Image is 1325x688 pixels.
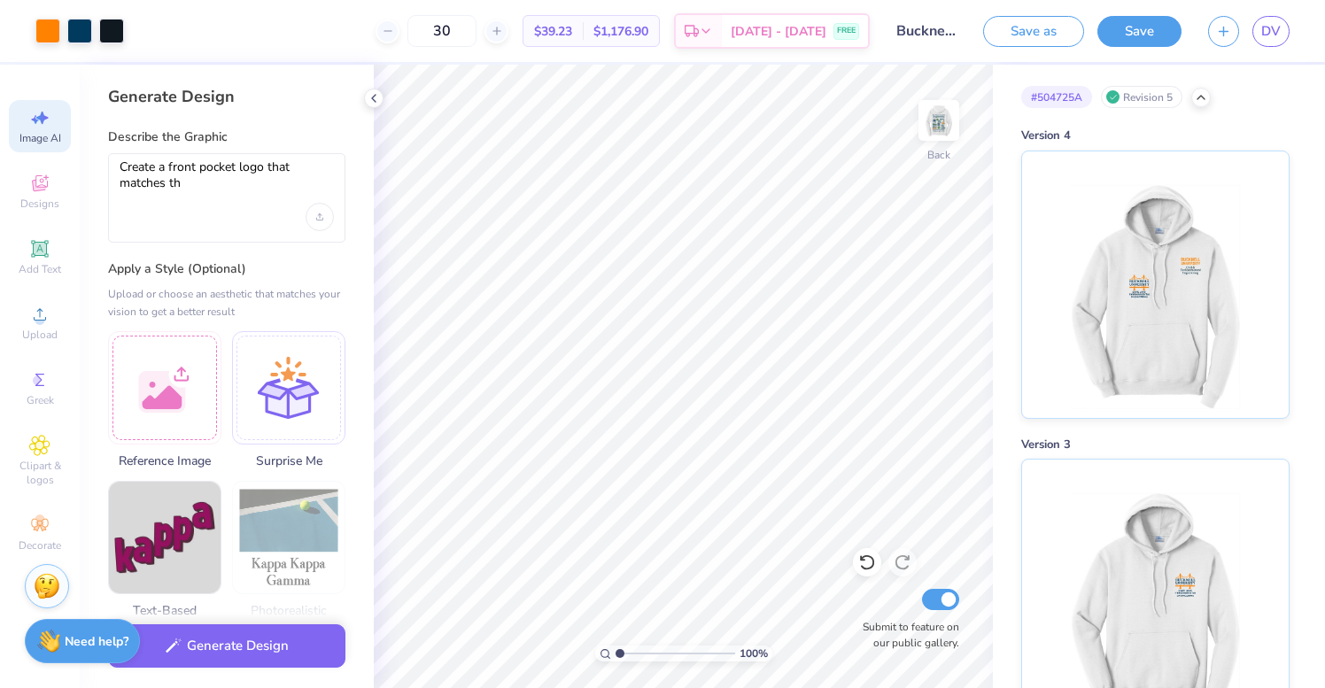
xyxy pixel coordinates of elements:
span: Designs [20,197,59,211]
div: Back [927,147,950,163]
span: Reference Image [108,452,221,470]
span: Surprise Me [232,452,345,470]
span: 100 % [740,645,768,661]
span: DV [1261,21,1281,42]
button: Save [1097,16,1182,47]
span: Upload [22,328,58,342]
img: Version 4 [1045,151,1265,418]
div: Generate Design [108,86,345,107]
button: Save as [983,16,1084,47]
label: Apply a Style (Optional) [108,260,345,278]
span: $1,176.90 [593,22,648,41]
div: # 504725A [1021,86,1092,108]
div: Upload or choose an aesthetic that matches your vision to get a better result [108,285,345,321]
strong: Need help? [65,633,128,650]
div: Revision 5 [1101,86,1182,108]
span: [DATE] - [DATE] [731,22,826,41]
img: Back [921,103,957,138]
span: Add Text [19,262,61,276]
span: Decorate [19,538,61,553]
span: Clipart & logos [9,459,71,487]
span: Text-Based [108,601,221,620]
label: Describe the Graphic [108,128,345,146]
span: Image AI [19,131,61,145]
a: DV [1252,16,1290,47]
button: Generate Design [108,624,345,668]
div: Version 4 [1021,128,1290,145]
span: $39.23 [534,22,572,41]
img: Text-Based [109,482,221,593]
span: FREE [837,25,856,37]
div: Upload image [306,203,334,231]
input: Untitled Design [883,13,970,49]
label: Submit to feature on our public gallery. [853,619,959,651]
input: – – [407,15,477,47]
div: Version 3 [1021,437,1290,454]
span: Greek [27,393,54,407]
textarea: Create a front pocket logo that matches th [120,159,334,204]
img: Photorealistic [233,482,345,593]
span: Photorealistic [232,601,345,620]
